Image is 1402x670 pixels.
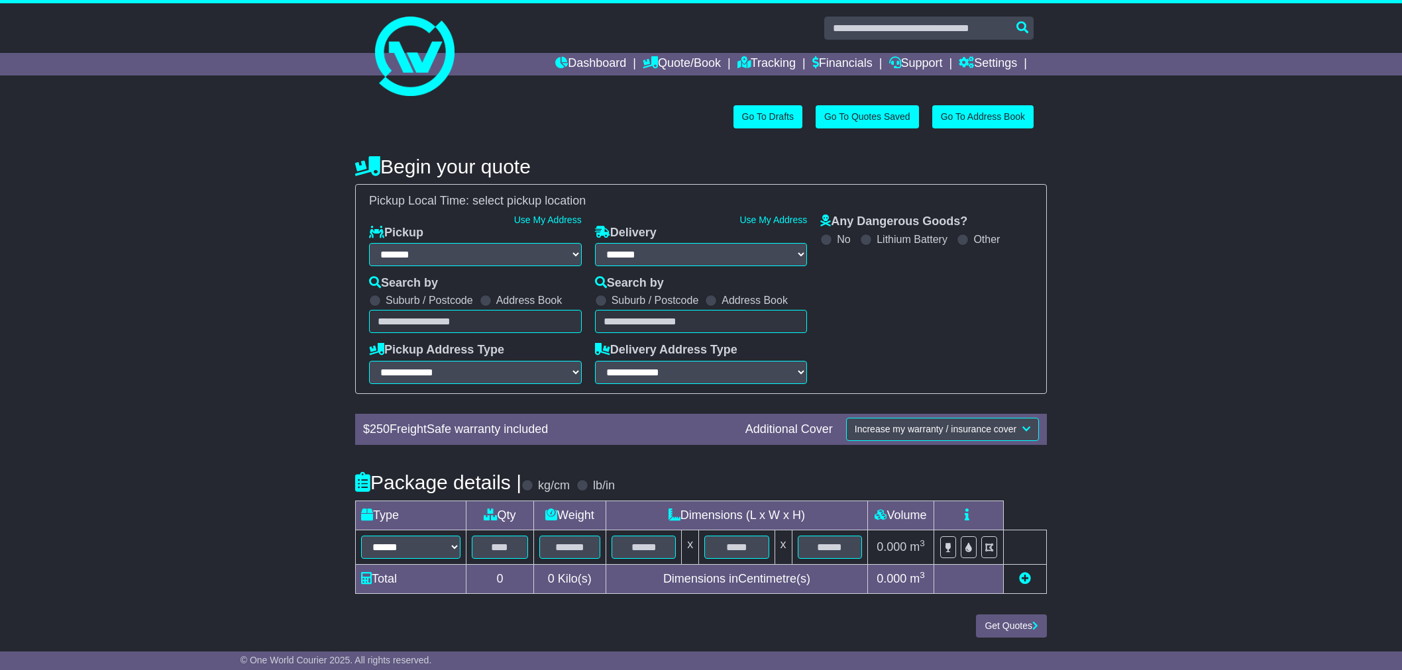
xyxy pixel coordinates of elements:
[812,53,873,75] a: Financials
[369,343,504,358] label: Pickup Address Type
[910,572,925,585] span: m
[910,540,925,553] span: m
[606,501,867,530] td: Dimensions (L x W x H)
[593,479,615,493] label: lb/in
[370,422,390,436] span: 250
[595,343,737,358] label: Delivery Address Type
[466,501,534,530] td: Qty
[877,540,906,553] span: 0.000
[739,215,807,225] a: Use My Address
[976,614,1047,638] button: Get Quotes
[369,226,423,240] label: Pickup
[472,194,586,207] span: select pickup location
[877,233,947,246] label: Lithium Battery
[643,53,721,75] a: Quote/Book
[855,424,1016,434] span: Increase my warranty / insurance cover
[496,294,563,307] label: Address Book
[595,226,657,240] label: Delivery
[466,565,534,594] td: 0
[737,53,796,75] a: Tracking
[356,501,466,530] td: Type
[514,215,582,225] a: Use My Address
[595,276,664,291] label: Search by
[548,572,555,585] span: 0
[932,105,1034,128] a: Go To Address Book
[816,105,919,128] a: Go To Quotes Saved
[920,538,925,548] sup: 3
[555,53,626,75] a: Dashboard
[1019,572,1031,585] a: Add new item
[959,53,1017,75] a: Settings
[362,194,1040,209] div: Pickup Local Time:
[533,501,606,530] td: Weight
[355,471,521,493] h4: Package details |
[877,572,906,585] span: 0.000
[682,530,699,564] td: x
[356,565,466,594] td: Total
[733,105,802,128] a: Go To Drafts
[386,294,473,307] label: Suburb / Postcode
[846,418,1039,441] button: Increase my warranty / insurance cover
[867,501,934,530] td: Volume
[369,276,438,291] label: Search by
[538,479,570,493] label: kg/cm
[889,53,943,75] a: Support
[837,233,850,246] label: No
[973,233,1000,246] label: Other
[355,156,1047,177] h4: Begin your quote
[775,530,792,564] td: x
[920,570,925,580] sup: 3
[739,422,839,437] div: Additional Cover
[820,215,967,229] label: Any Dangerous Goods?
[612,294,699,307] label: Suburb / Postcode
[722,294,788,307] label: Address Book
[533,565,606,594] td: Kilo(s)
[356,422,739,437] div: $ FreightSafe warranty included
[606,565,867,594] td: Dimensions in Centimetre(s)
[241,655,432,665] span: © One World Courier 2025. All rights reserved.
